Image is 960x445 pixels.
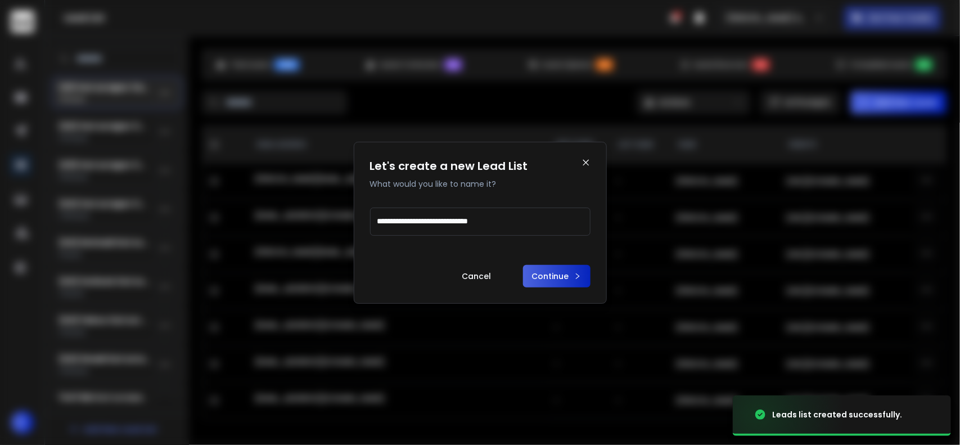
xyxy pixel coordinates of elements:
h1: Let's create a new Lead List [370,158,528,174]
button: Cancel [453,265,501,287]
button: Continue [523,265,591,287]
p: What would you like to name it? [370,178,528,190]
div: Leads list created successfully. [772,409,902,420]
